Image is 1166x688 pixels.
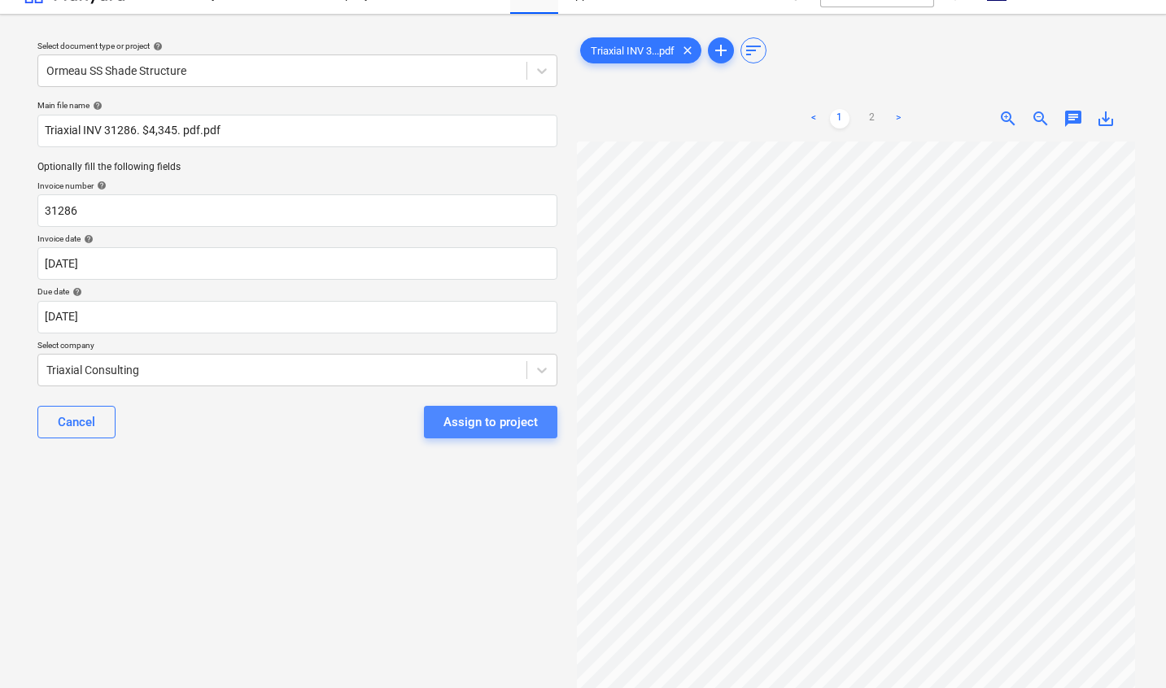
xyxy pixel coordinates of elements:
span: add [711,41,731,60]
span: clear [678,41,697,60]
div: Main file name [37,100,557,111]
div: Cancel [58,411,95,433]
div: Assign to project [443,411,538,433]
p: Optionally fill the following fields [37,160,557,174]
input: Main file name [37,115,557,147]
span: help [94,181,107,190]
a: Page 1 is your current page [830,109,849,128]
span: zoom_in [998,109,1018,128]
button: Assign to project [424,406,557,438]
a: Page 2 [862,109,882,128]
input: Invoice number [37,194,557,227]
span: help [150,41,163,51]
div: Select document type or project [37,41,557,51]
input: Due date not specified [37,301,557,333]
span: chat [1063,109,1083,128]
span: Triaxial INV 3...pdf [581,45,684,57]
a: Previous page [804,109,823,128]
span: save_alt [1096,109,1116,128]
div: Due date [37,286,557,297]
span: zoom_out [1031,109,1050,128]
div: Triaxial INV 3...pdf [580,37,701,63]
a: Next page [889,109,908,128]
div: Invoice date [37,233,557,244]
button: Cancel [37,406,116,438]
span: help [81,234,94,244]
div: Invoice number [37,181,557,191]
span: help [90,101,103,111]
span: sort [744,41,763,60]
span: help [69,287,82,297]
p: Select company [37,340,557,354]
iframe: Chat Widget [1085,610,1166,688]
input: Invoice date not specified [37,247,557,280]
